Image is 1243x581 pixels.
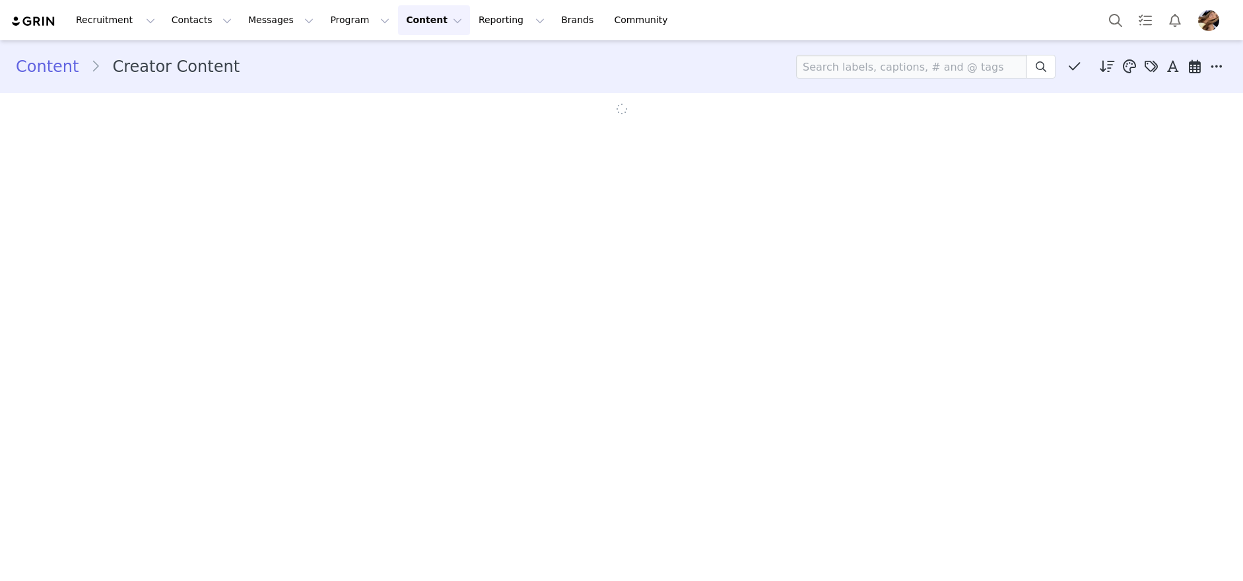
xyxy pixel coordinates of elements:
[68,5,163,35] button: Recruitment
[240,5,321,35] button: Messages
[471,5,553,35] button: Reporting
[1198,10,1219,31] img: ab566a12-3368-49b9-b553-a04b16cfaf06.jpg
[1160,5,1190,35] button: Notifications
[1101,5,1130,35] button: Search
[1131,5,1160,35] a: Tasks
[16,55,90,79] a: Content
[164,5,240,35] button: Contacts
[322,5,397,35] button: Program
[11,15,57,28] img: grin logo
[796,55,1027,79] input: Search labels, captions, # and @ tags
[553,5,605,35] a: Brands
[607,5,682,35] a: Community
[398,5,470,35] button: Content
[1190,10,1232,31] button: Profile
